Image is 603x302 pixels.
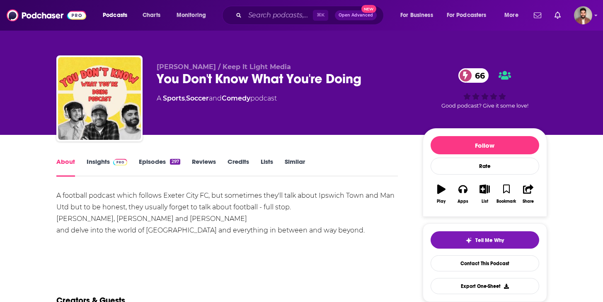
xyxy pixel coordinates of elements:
[157,93,277,103] div: A podcast
[431,136,539,154] button: Follow
[163,94,185,102] a: Sports
[458,199,468,204] div: Apps
[530,8,545,22] a: Show notifications dropdown
[143,10,160,21] span: Charts
[7,7,86,23] img: Podchaser - Follow, Share and Rate Podcasts
[523,199,534,204] div: Share
[285,158,305,177] a: Similar
[209,94,222,102] span: and
[113,159,128,165] img: Podchaser Pro
[103,10,127,21] span: Podcasts
[482,199,488,204] div: List
[400,10,433,21] span: For Business
[157,63,291,71] span: [PERSON_NAME] / Keep It Light Media
[437,199,446,204] div: Play
[458,68,489,83] a: 66
[170,159,180,165] div: 297
[474,179,495,209] button: List
[137,9,165,22] a: Charts
[186,94,209,102] a: Soccer
[475,237,504,244] span: Tell Me Why
[56,190,398,236] div: A football podcast which follows Exeter City FC, but sometimes they'll talk about Ipswich Town an...
[171,9,217,22] button: open menu
[431,158,539,175] div: Rate
[58,57,141,140] img: You Don't Know What You're Doing
[361,5,376,13] span: New
[431,179,452,209] button: Play
[97,9,138,22] button: open menu
[574,6,592,24] img: User Profile
[423,63,547,114] div: 66Good podcast? Give it some love!
[447,10,487,21] span: For Podcasters
[230,6,392,25] div: Search podcasts, credits, & more...
[496,199,516,204] div: Bookmark
[245,9,313,22] input: Search podcasts, credits, & more...
[574,6,592,24] span: Logged in as calmonaghan
[465,237,472,244] img: tell me why sparkle
[499,9,529,22] button: open menu
[551,8,564,22] a: Show notifications dropdown
[261,158,273,177] a: Lists
[467,68,489,83] span: 66
[139,158,180,177] a: Episodes297
[504,10,518,21] span: More
[339,13,373,17] span: Open Advanced
[431,255,539,271] a: Contact This Podcast
[177,10,206,21] span: Monitoring
[56,158,75,177] a: About
[441,103,528,109] span: Good podcast? Give it some love!
[192,158,216,177] a: Reviews
[185,94,186,102] span: ,
[441,9,499,22] button: open menu
[228,158,249,177] a: Credits
[431,231,539,249] button: tell me why sparkleTell Me Why
[431,278,539,294] button: Export One-Sheet
[313,10,328,21] span: ⌘ K
[87,158,128,177] a: InsightsPodchaser Pro
[335,10,377,20] button: Open AdvancedNew
[395,9,443,22] button: open menu
[222,94,250,102] a: Comedy
[517,179,539,209] button: Share
[496,179,517,209] button: Bookmark
[452,179,474,209] button: Apps
[574,6,592,24] button: Show profile menu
